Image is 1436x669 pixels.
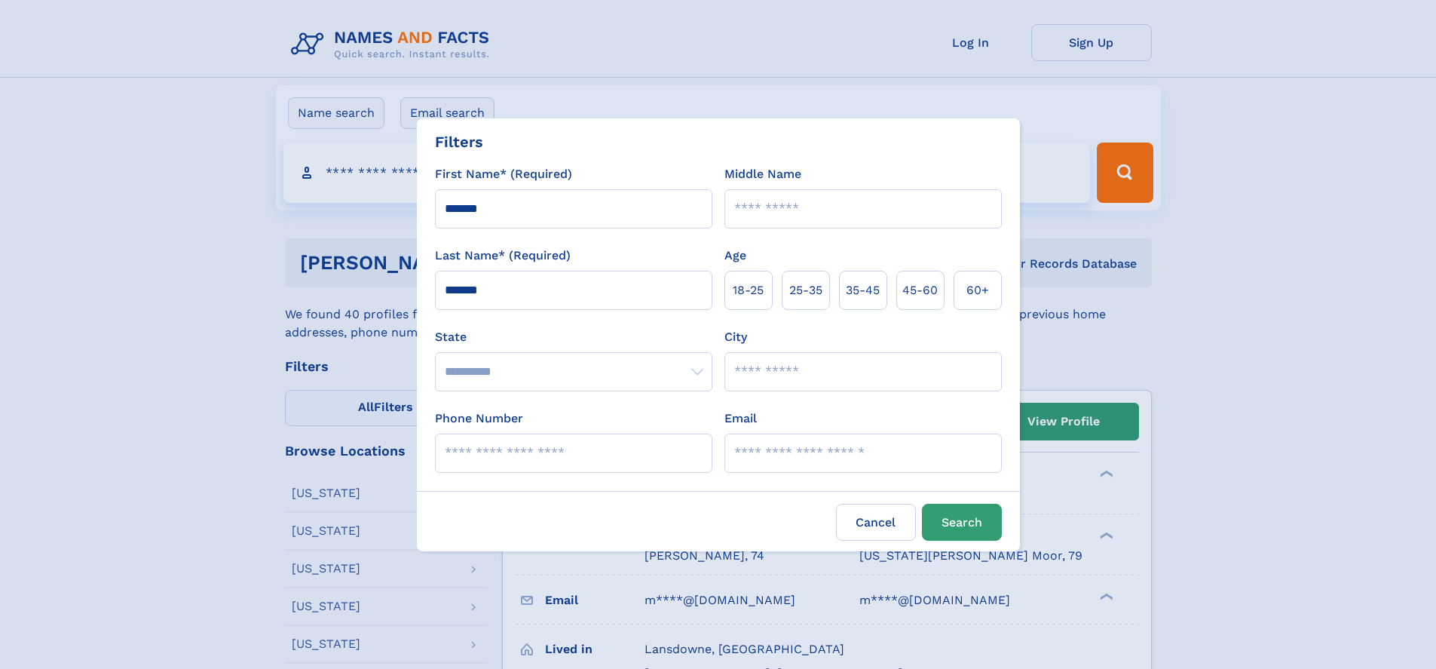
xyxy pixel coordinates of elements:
[435,130,483,153] div: Filters
[902,281,938,299] span: 45‑60
[435,328,712,346] label: State
[836,504,916,541] label: Cancel
[966,281,989,299] span: 60+
[435,165,572,183] label: First Name* (Required)
[435,410,523,428] label: Phone Number
[724,410,757,428] label: Email
[724,247,746,265] label: Age
[435,247,571,265] label: Last Name* (Required)
[733,281,764,299] span: 18‑25
[922,504,1002,541] button: Search
[789,281,822,299] span: 25‑35
[724,165,801,183] label: Middle Name
[846,281,880,299] span: 35‑45
[724,328,747,346] label: City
